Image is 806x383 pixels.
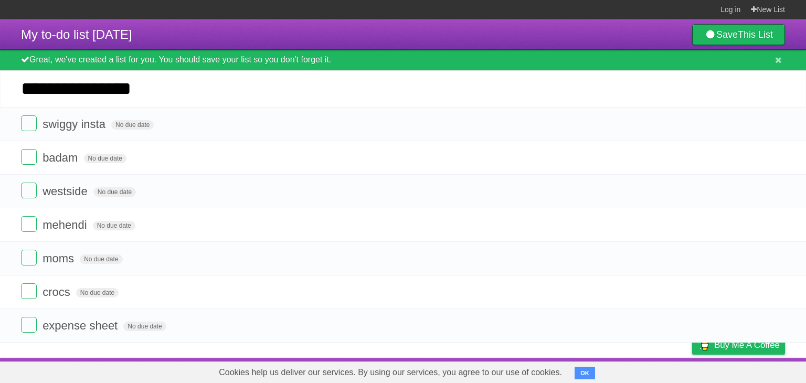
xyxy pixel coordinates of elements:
[21,216,37,232] label: Done
[123,322,166,331] span: No due date
[208,362,572,383] span: Cookies help us deliver our services. By using our services, you agree to our use of cookies.
[21,283,37,299] label: Done
[76,288,119,297] span: No due date
[697,336,712,354] img: Buy me a coffee
[692,335,785,355] a: Buy me a coffee
[111,120,154,130] span: No due date
[587,360,630,380] a: Developers
[678,360,706,380] a: Privacy
[21,27,132,41] span: My to-do list [DATE]
[84,154,126,163] span: No due date
[43,285,73,299] span: crocs
[21,250,37,265] label: Done
[43,185,90,198] span: westside
[643,360,666,380] a: Terms
[714,336,780,354] span: Buy me a coffee
[43,118,108,131] span: swiggy insta
[738,29,773,40] b: This List
[93,221,135,230] span: No due date
[719,360,785,380] a: Suggest a feature
[575,367,595,379] button: OK
[80,254,122,264] span: No due date
[93,187,136,197] span: No due date
[43,151,80,164] span: badam
[21,317,37,333] label: Done
[43,218,89,231] span: mehendi
[21,115,37,131] label: Done
[553,360,575,380] a: About
[43,252,77,265] span: moms
[692,24,785,45] a: SaveThis List
[43,319,120,332] span: expense sheet
[21,149,37,165] label: Done
[21,183,37,198] label: Done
